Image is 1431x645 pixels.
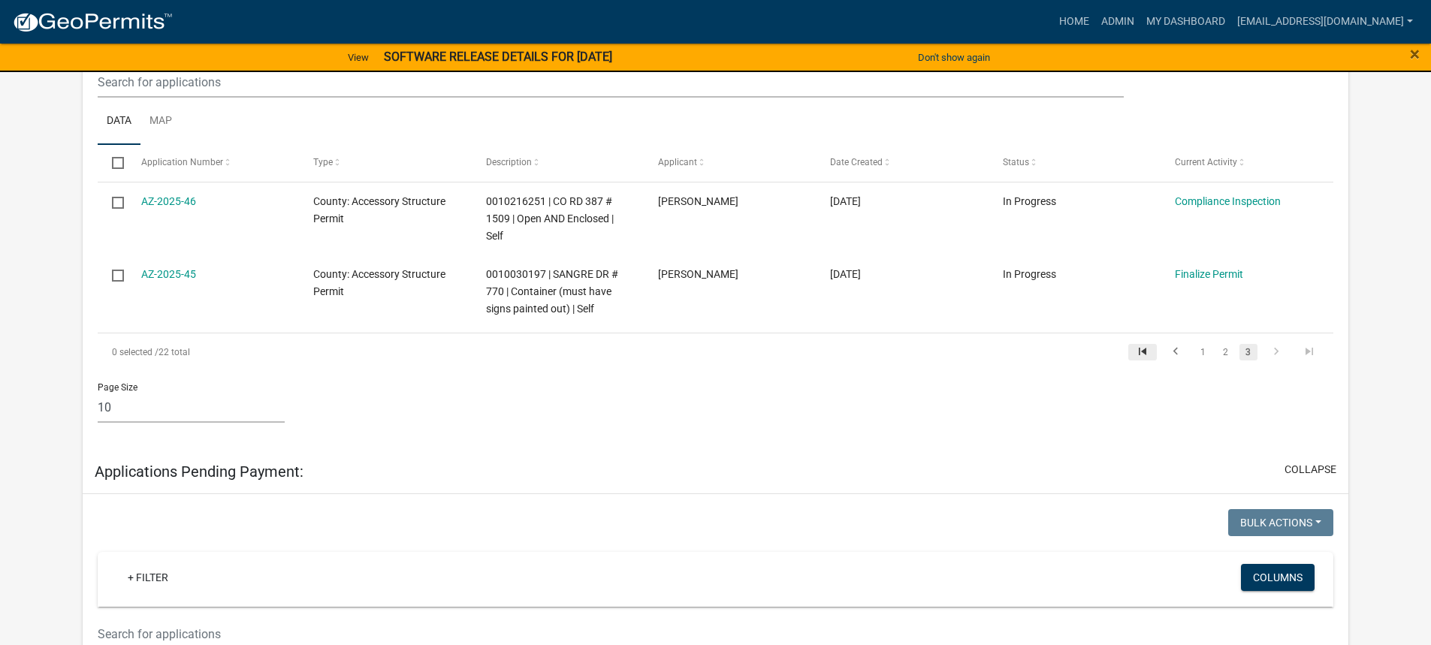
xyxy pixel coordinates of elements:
[830,195,861,207] span: 07/22/2025
[1217,344,1235,360] a: 2
[384,50,612,64] strong: SOFTWARE RELEASE DETAILS FOR [DATE]
[127,145,299,181] datatable-header-cell: Application Number
[98,67,1123,98] input: Search for applications
[1003,268,1056,280] span: In Progress
[116,564,180,591] a: + Filter
[1175,268,1243,280] a: Finalize Permit
[141,195,196,207] a: AZ-2025-46
[1215,339,1237,365] li: page 2
[1053,8,1095,36] a: Home
[140,98,181,146] a: Map
[98,98,140,146] a: Data
[98,145,126,181] datatable-header-cell: Select
[299,145,471,181] datatable-header-cell: Type
[1295,344,1324,360] a: go to last page
[1128,344,1157,360] a: go to first page
[1140,8,1231,36] a: My Dashboard
[112,347,158,357] span: 0 selected /
[1161,145,1333,181] datatable-header-cell: Current Activity
[1231,8,1419,36] a: [EMAIL_ADDRESS][DOMAIN_NAME]
[816,145,988,181] datatable-header-cell: Date Created
[830,268,861,280] span: 07/21/2025
[830,157,883,167] span: Date Created
[1175,195,1281,207] a: Compliance Inspection
[486,157,532,167] span: Description
[141,157,223,167] span: Application Number
[141,268,196,280] a: AZ-2025-45
[1410,45,1420,63] button: Close
[1239,344,1257,360] a: 3
[1175,157,1237,167] span: Current Activity
[98,333,586,371] div: 22 total
[471,145,643,181] datatable-header-cell: Description
[313,195,445,225] span: County: Accessory Structure Permit
[342,45,375,70] a: View
[1192,339,1215,365] li: page 1
[1003,195,1056,207] span: In Progress
[658,157,697,167] span: Applicant
[313,268,445,297] span: County: Accessory Structure Permit
[1003,157,1029,167] span: Status
[1228,509,1333,536] button: Bulk Actions
[95,463,303,481] h5: Applications Pending Payment:
[1285,462,1336,478] button: collapse
[1410,44,1420,65] span: ×
[313,157,333,167] span: Type
[1095,8,1140,36] a: Admin
[486,195,614,242] span: 0010216251 | CO RD 387 # 1509 | Open AND Enclosed | Self
[658,195,738,207] span: William Braudt Jr
[989,145,1161,181] datatable-header-cell: Status
[1194,344,1212,360] a: 1
[1237,339,1260,365] li: page 3
[912,45,996,70] button: Don't show again
[1262,344,1291,360] a: go to next page
[1241,564,1315,591] button: Columns
[658,268,738,280] span: Grant Ronger
[644,145,816,181] datatable-header-cell: Applicant
[1161,344,1190,360] a: go to previous page
[486,268,618,315] span: 0010030197 | SANGRE DR # 770 | Container (must have signs painted out) | Self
